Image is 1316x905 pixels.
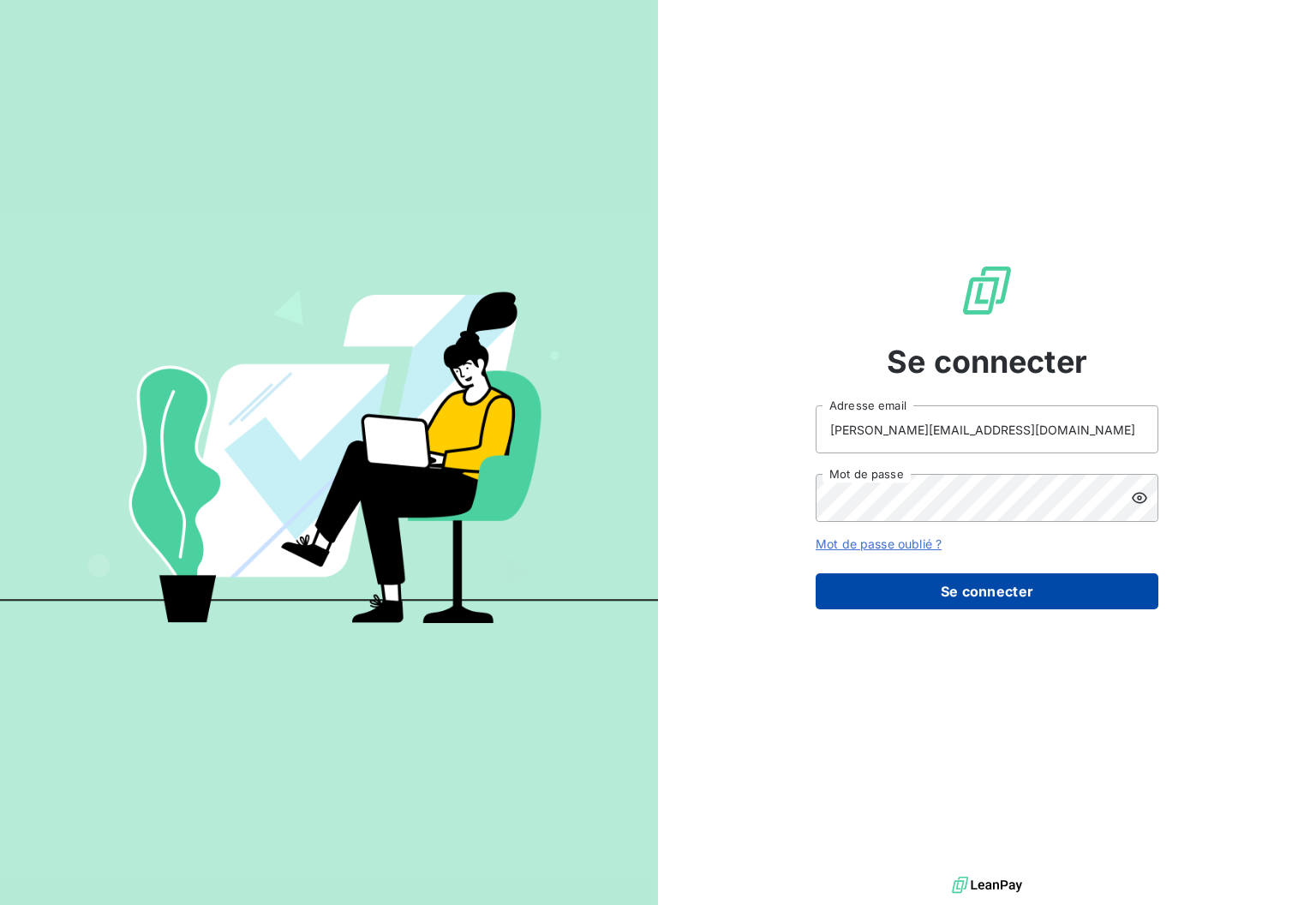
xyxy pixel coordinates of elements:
img: Logo LeanPay [960,263,1014,318]
span: Se connecter [887,339,1087,385]
a: Mot de passe oublié ? [816,536,942,551]
input: placeholder [816,405,1158,453]
button: Se connecter [816,573,1158,609]
img: logo [952,872,1022,898]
